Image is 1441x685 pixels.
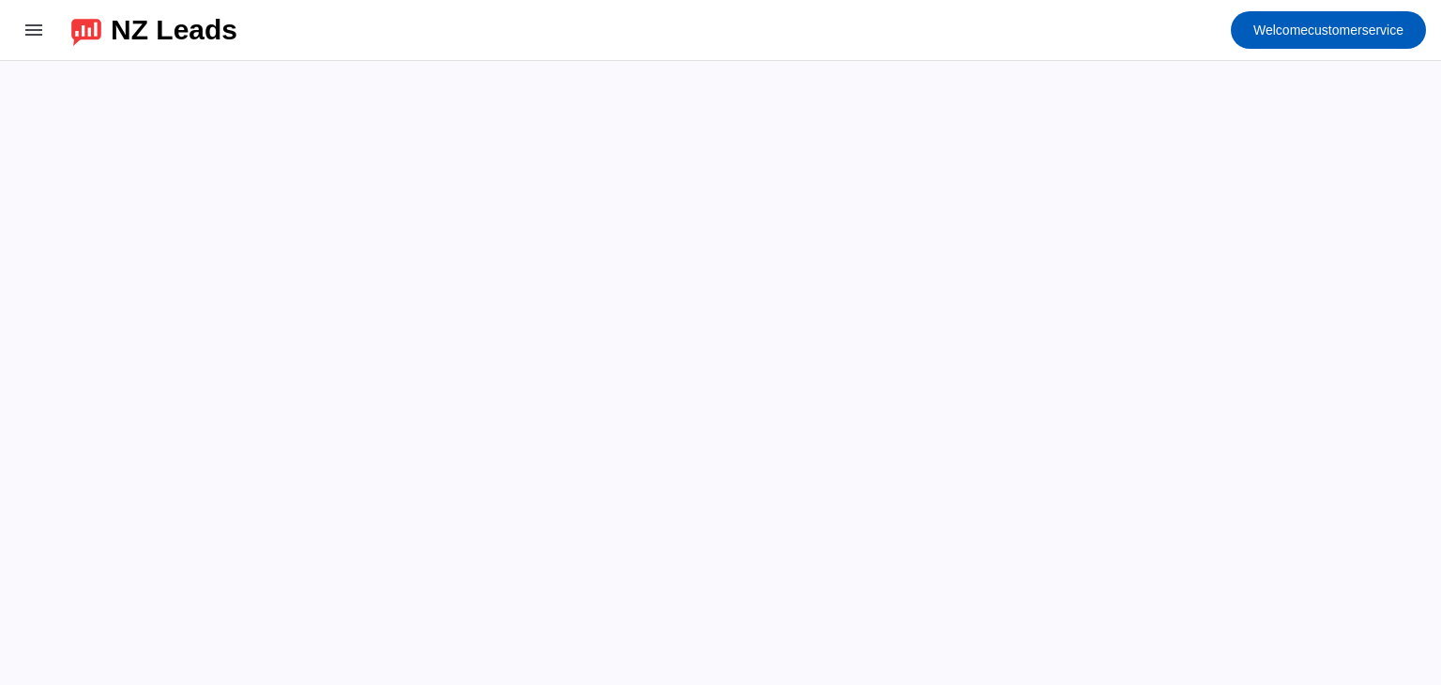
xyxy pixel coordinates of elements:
img: logo [71,14,101,46]
span: Welcome [1253,23,1308,38]
span: customerservice [1253,17,1403,43]
mat-icon: menu [23,19,45,41]
div: NZ Leads [111,17,237,43]
button: Welcomecustomerservice [1231,11,1426,49]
